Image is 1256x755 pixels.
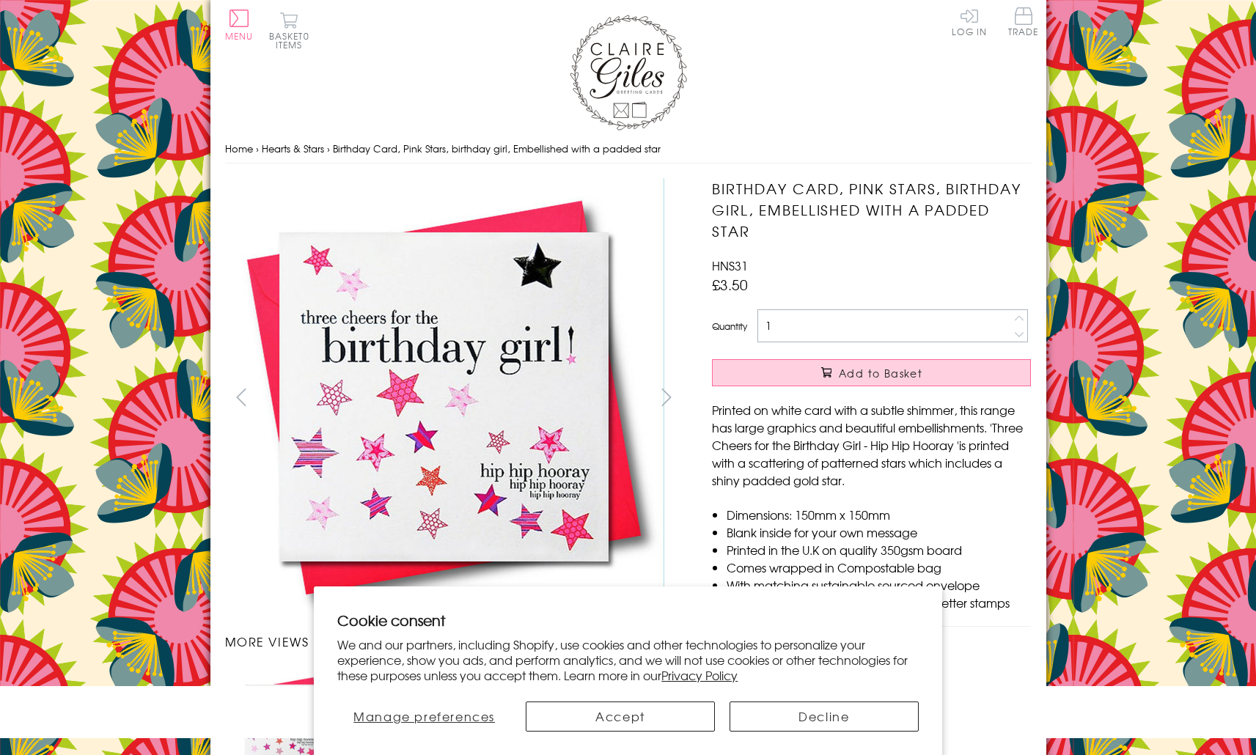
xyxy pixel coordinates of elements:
p: We and our partners, including Shopify, use cookies and other technologies to personalize your ex... [337,637,919,682]
a: Log In [952,7,987,36]
h2: Cookie consent [337,610,919,630]
span: £3.50 [712,274,748,295]
button: Add to Basket [712,359,1031,386]
li: Comes wrapped in Compostable bag [727,559,1031,576]
h3: More views [225,633,683,650]
img: Birthday Card, Pink Stars, birthday girl, Embellished with a padded star [224,178,664,617]
button: Menu [225,10,254,40]
p: Printed on white card with a subtle shimmer, this range has large graphics and beautiful embellis... [712,401,1031,489]
span: › [256,141,259,155]
span: Birthday Card, Pink Stars, birthday girl, Embellished with a padded star [333,141,661,155]
button: Accept [526,701,715,732]
li: With matching sustainable sourced envelope [727,576,1031,594]
span: 0 items [276,29,309,51]
a: Home [225,141,253,155]
span: Trade [1008,7,1039,36]
button: Decline [730,701,919,732]
label: Quantity [712,320,747,333]
button: Manage preferences [337,701,511,732]
span: › [327,141,330,155]
span: Menu [225,29,254,43]
img: Birthday Card, Pink Stars, birthday girl, Embellished with a padded star [683,178,1123,618]
h1: Birthday Card, Pink Stars, birthday girl, Embellished with a padded star [712,178,1031,241]
button: Basket0 items [269,12,309,49]
nav: breadcrumbs [225,134,1032,164]
li: Blank inside for your own message [727,523,1031,541]
li: Dimensions: 150mm x 150mm [727,506,1031,523]
span: HNS31 [712,257,748,274]
a: Hearts & Stars [262,141,324,155]
a: Trade [1008,7,1039,39]
img: Claire Giles Greetings Cards [570,15,687,130]
a: Privacy Policy [661,666,738,684]
button: prev [225,380,258,413]
span: Manage preferences [353,707,495,725]
button: next [650,380,683,413]
span: Add to Basket [839,366,922,380]
li: Printed in the U.K on quality 350gsm board [727,541,1031,559]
